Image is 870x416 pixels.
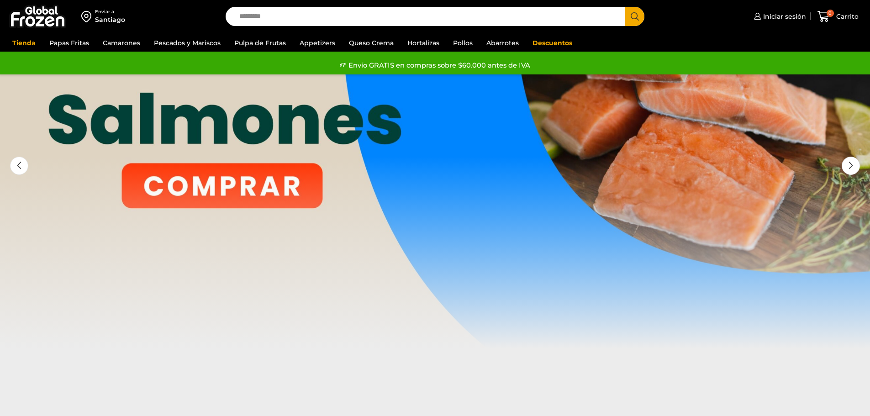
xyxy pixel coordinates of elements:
a: Papas Fritas [45,34,94,52]
a: Iniciar sesión [752,7,806,26]
span: Carrito [834,12,859,21]
button: Search button [625,7,644,26]
a: 0 Carrito [815,6,861,27]
div: Enviar a [95,9,125,15]
a: Abarrotes [482,34,523,52]
a: Descuentos [528,34,577,52]
a: Appetizers [295,34,340,52]
a: Queso Crema [344,34,398,52]
a: Hortalizas [403,34,444,52]
span: 0 [827,10,834,17]
a: Camarones [98,34,145,52]
a: Pollos [448,34,477,52]
span: Iniciar sesión [761,12,806,21]
a: Pulpa de Frutas [230,34,290,52]
a: Pescados y Mariscos [149,34,225,52]
img: address-field-icon.svg [81,9,95,24]
div: Santiago [95,15,125,24]
a: Tienda [8,34,40,52]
